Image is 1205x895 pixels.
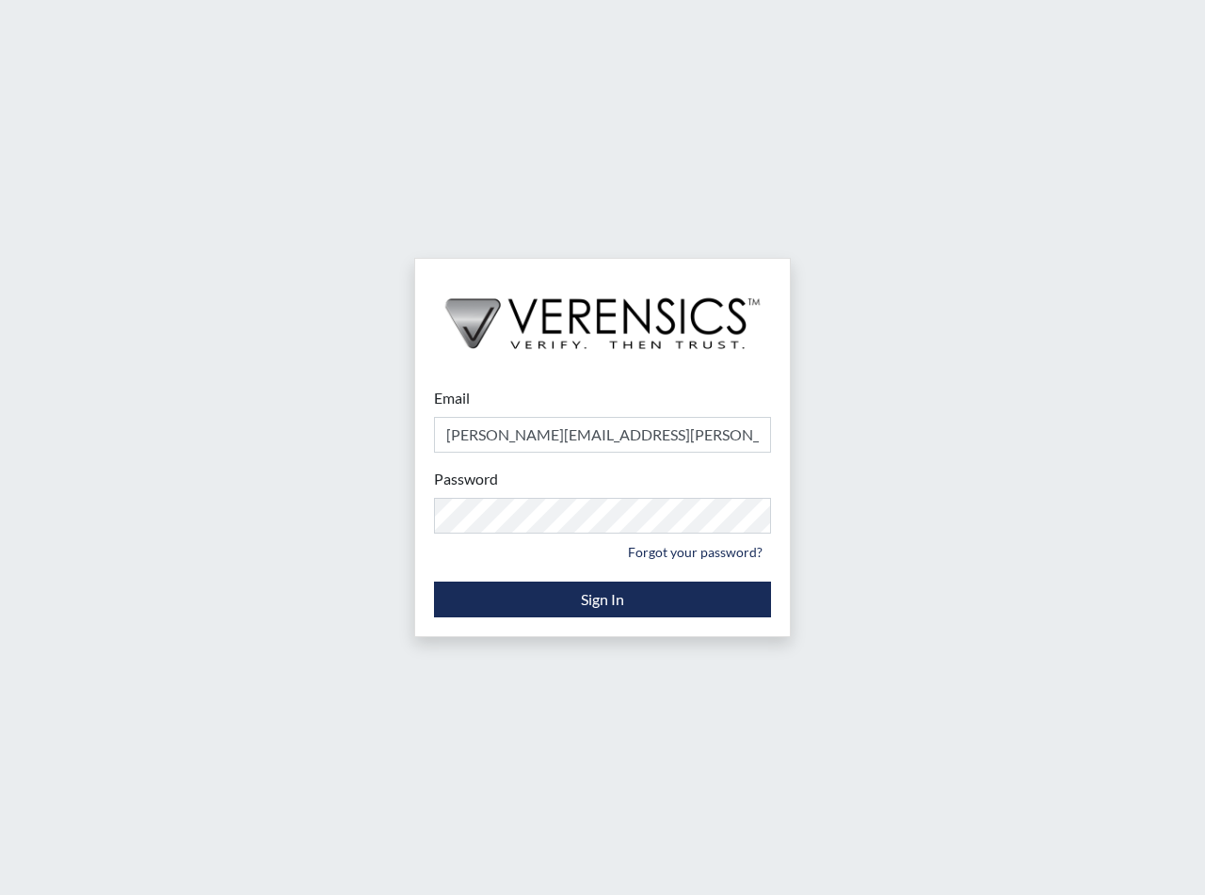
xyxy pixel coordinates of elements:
input: Email [434,417,771,453]
label: Email [434,387,470,409]
a: Forgot your password? [619,537,771,567]
img: logo-wide-black.2aad4157.png [415,259,790,368]
button: Sign In [434,582,771,617]
label: Password [434,468,498,490]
